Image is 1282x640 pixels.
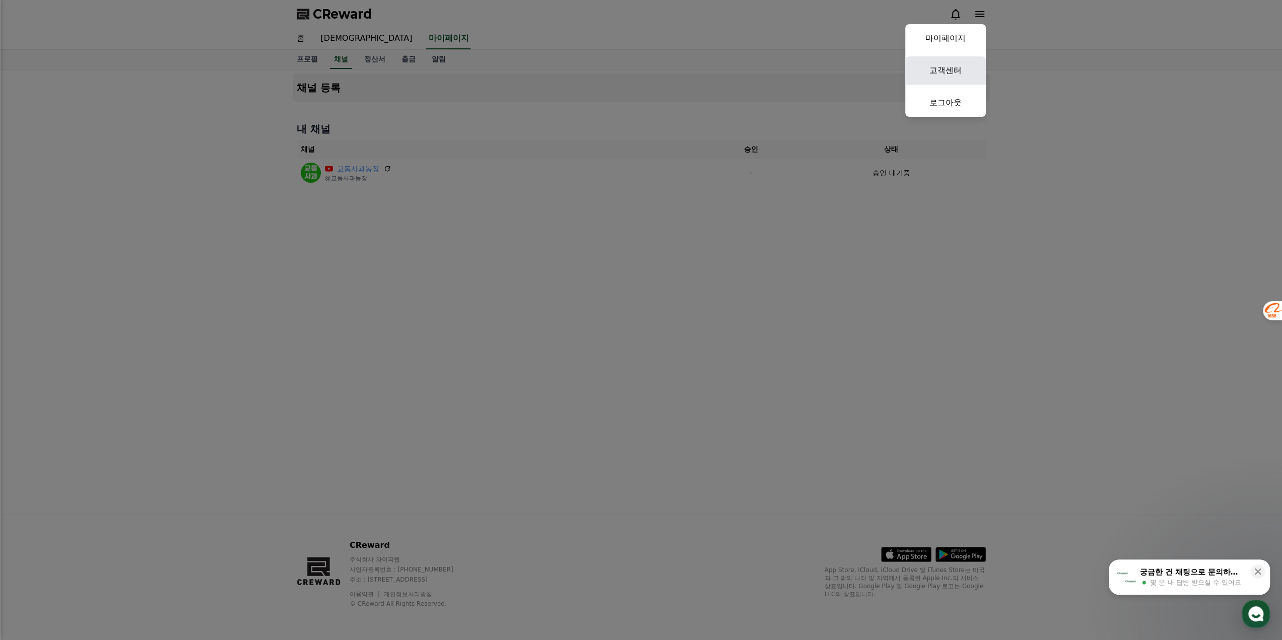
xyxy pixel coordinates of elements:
[32,334,38,342] span: 홈
[905,24,986,52] a: 마이페이지
[905,24,986,117] button: 마이페이지 고객센터 로그아웃
[156,334,168,342] span: 설정
[92,335,104,343] span: 대화
[905,56,986,85] a: 고객센터
[905,89,986,117] a: 로그아웃
[3,319,66,344] a: 홈
[130,319,193,344] a: 설정
[66,319,130,344] a: 대화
